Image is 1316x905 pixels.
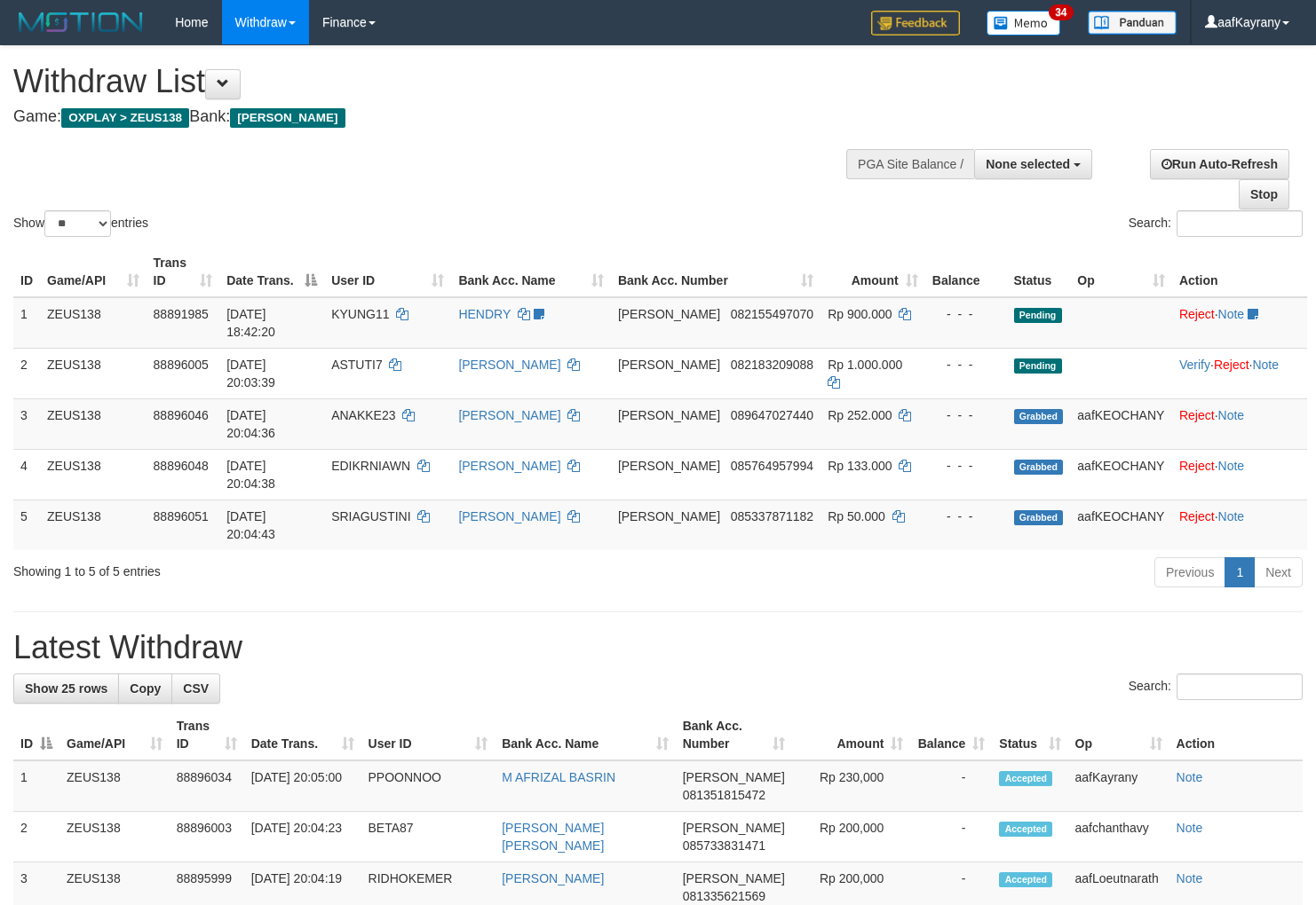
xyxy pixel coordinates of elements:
[13,812,59,862] td: 2
[618,408,720,422] span: [PERSON_NAME]
[1177,210,1303,237] input: Search:
[1172,398,1307,449] td: ·
[1014,308,1062,323] span: Pending
[244,760,361,812] td: [DATE] 20:05:00
[999,872,1052,887] span: Accepted
[1254,557,1303,587] a: Next
[1172,500,1307,550] td: ·
[999,771,1052,786] span: Accepted
[1070,398,1172,449] td: aafKEOCHANY
[1214,358,1249,372] a: Reject
[932,457,1000,475] div: - - -
[226,408,275,440] span: [DATE] 20:04:36
[331,509,410,523] span: SRIAGUSTINI
[458,509,560,523] a: [PERSON_NAME]
[1070,449,1172,500] td: aafKEOCHANY
[1169,710,1303,760] th: Action
[986,157,1070,171] span: None selected
[821,247,925,297] th: Amount: activate to sort column ascending
[1014,409,1064,424] span: Grabbed
[13,673,119,704] a: Show 25 rows
[40,449,147,500] td: ZEUS138
[1088,11,1177,35] img: panduan.png
[618,459,720,473] span: [PERSON_NAME]
[171,673,220,704] a: CSV
[1225,557,1255,587] a: 1
[331,307,389,321] span: KYUNG11
[925,247,1007,297] th: Balance
[987,11,1061,35] img: Button%20Memo.svg
[731,459,813,473] span: Copy 085764957994 to clipboard
[361,812,495,862] td: BETA87
[244,710,361,760] th: Date Trans.: activate to sort column ascending
[502,821,604,853] a: [PERSON_NAME] [PERSON_NAME]
[61,108,189,128] span: OXPLAY > ZEUS138
[828,358,902,372] span: Rp 1.000.000
[683,889,765,903] span: Copy 081335621569 to clipboard
[154,408,209,422] span: 88896046
[1068,710,1169,760] th: Op: activate to sort column ascending
[219,247,324,297] th: Date Trans.: activate to sort column descending
[331,358,383,372] span: ASTUTI7
[731,307,813,321] span: Copy 082155497070 to clipboard
[1014,460,1064,475] span: Grabbed
[992,710,1067,760] th: Status: activate to sort column ascending
[495,710,676,760] th: Bank Acc. Name: activate to sort column ascending
[611,247,821,297] th: Bank Acc. Number: activate to sort column ascending
[1129,673,1303,700] label: Search:
[683,871,785,885] span: [PERSON_NAME]
[331,408,395,422] span: ANAKKE23
[226,459,275,491] span: [DATE] 20:04:38
[40,398,147,449] td: ZEUS138
[59,812,170,862] td: ZEUS138
[1179,408,1215,422] a: Reject
[1172,297,1307,349] td: ·
[170,812,244,862] td: 88896003
[1179,509,1215,523] a: Reject
[932,356,1000,374] div: - - -
[1177,673,1303,700] input: Search:
[13,348,40,398] td: 2
[792,812,911,862] td: Rp 200,000
[1218,307,1245,321] a: Note
[828,307,892,321] span: Rp 900.000
[154,459,209,473] span: 88896048
[13,398,40,449] td: 3
[59,760,170,812] td: ZEUS138
[458,307,511,321] a: HENDRY
[1218,459,1245,473] a: Note
[1014,510,1064,525] span: Grabbed
[618,509,720,523] span: [PERSON_NAME]
[999,822,1052,837] span: Accepted
[502,770,615,784] a: M AFRIZAL BASRIN
[226,358,275,390] span: [DATE] 20:03:39
[683,770,785,784] span: [PERSON_NAME]
[683,821,785,835] span: [PERSON_NAME]
[1218,408,1245,422] a: Note
[1070,247,1172,297] th: Op: activate to sort column ascending
[1179,459,1215,473] a: Reject
[170,710,244,760] th: Trans ID: activate to sort column ascending
[618,358,720,372] span: [PERSON_NAME]
[40,348,147,398] td: ZEUS138
[1179,307,1215,321] a: Reject
[154,509,209,523] span: 88896051
[1172,348,1307,398] td: · ·
[13,710,59,760] th: ID: activate to sort column descending
[974,149,1092,179] button: None selected
[13,297,40,349] td: 1
[731,408,813,422] span: Copy 089647027440 to clipboard
[871,11,960,35] img: Feedback.jpg
[1177,821,1203,835] a: Note
[828,459,892,473] span: Rp 133.000
[731,358,813,372] span: Copy 082183209088 to clipboard
[1068,812,1169,862] td: aafchanthavy
[1239,179,1289,209] a: Stop
[618,307,720,321] span: [PERSON_NAME]
[458,459,560,473] a: [PERSON_NAME]
[13,108,860,126] h4: Game: Bank:
[1154,557,1225,587] a: Previous
[1068,760,1169,812] td: aafKayrany
[13,449,40,500] td: 4
[458,358,560,372] a: [PERSON_NAME]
